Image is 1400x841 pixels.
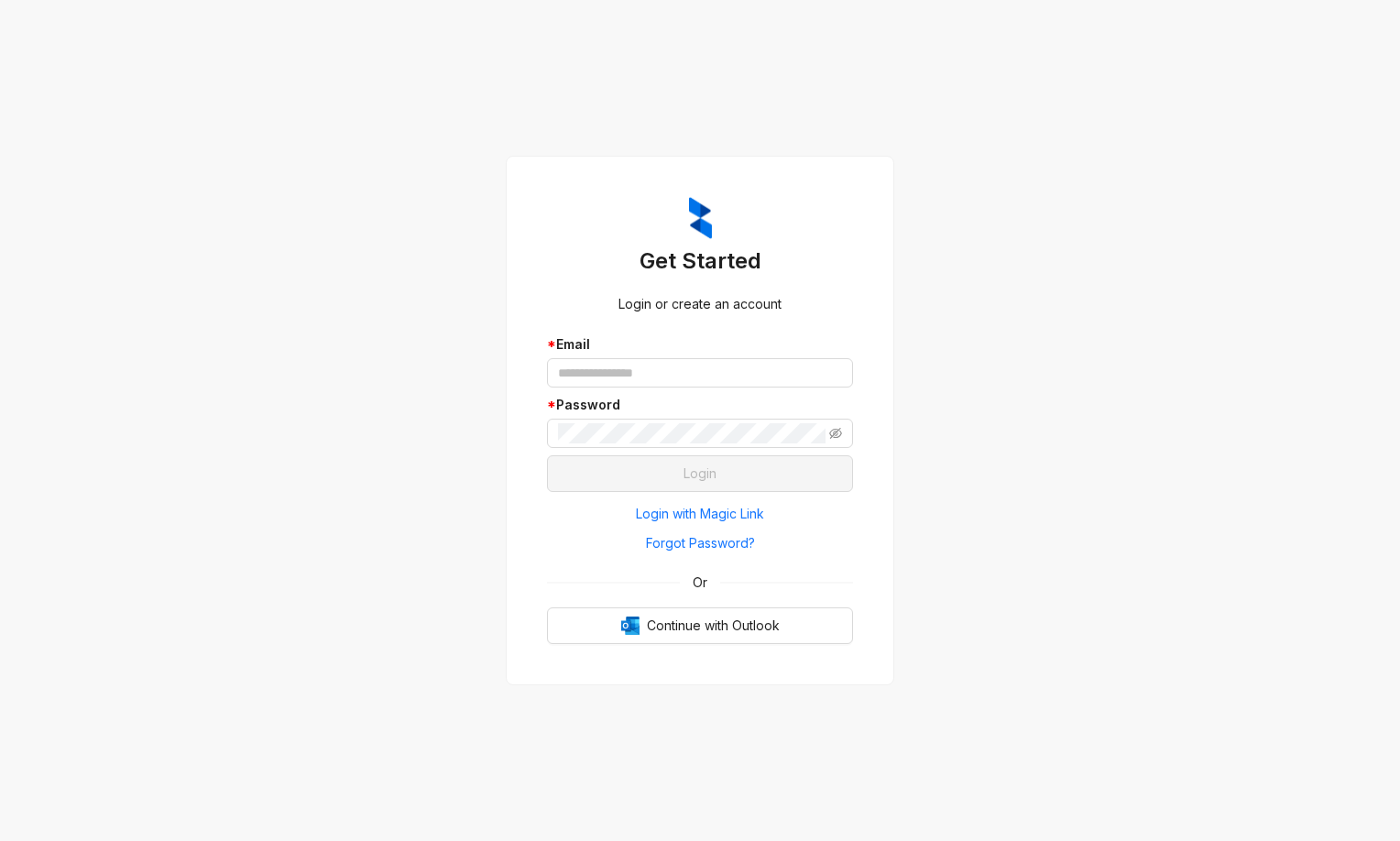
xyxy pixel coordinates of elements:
span: eye-invisible [829,427,842,440]
img: Outlook [621,617,640,635]
div: Login or create an account [547,294,853,314]
button: OutlookContinue with Outlook [547,607,853,644]
span: Login with Magic Link [636,504,764,524]
button: Login with Magic Link [547,499,853,529]
div: Email [547,334,853,355]
span: Continue with Outlook [647,616,780,636]
button: Forgot Password? [547,529,853,558]
span: Or [680,573,720,593]
div: Password [547,395,853,415]
h3: Get Started [547,246,853,276]
button: Login [547,455,853,492]
img: ZumaIcon [689,197,712,239]
span: Forgot Password? [646,533,755,553]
